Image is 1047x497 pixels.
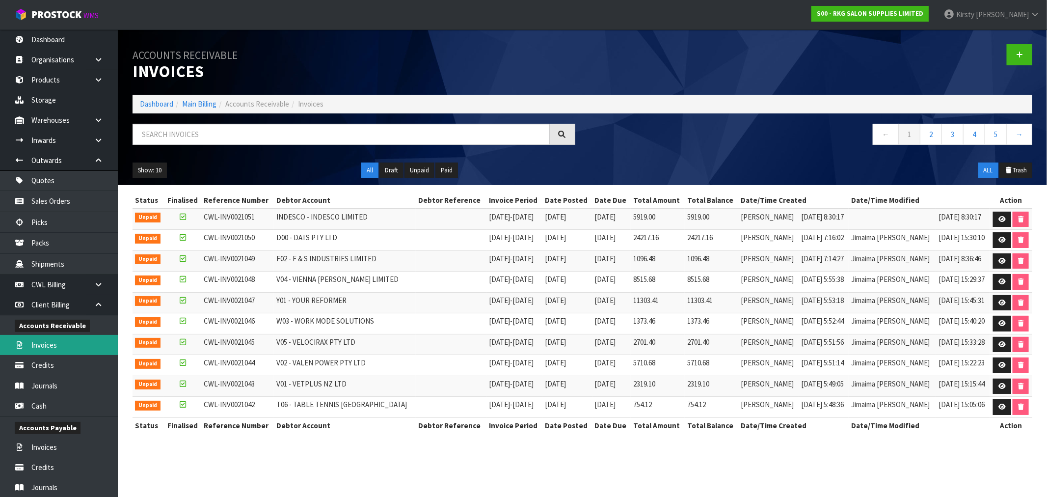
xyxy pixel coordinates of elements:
[687,275,709,284] span: 8515.68
[741,254,794,263] span: [PERSON_NAME]
[595,337,616,347] span: [DATE]
[939,212,981,221] span: [DATE] 8:30:17
[489,400,510,409] span: [DATE]
[512,275,534,284] span: [DATE]
[802,379,844,388] span: [DATE] 5:49:05
[135,338,161,348] span: Unpaid
[595,358,616,367] span: [DATE]
[545,254,566,263] span: [DATE]
[416,193,486,208] th: Debtor Reference
[545,400,566,409] span: [DATE]
[939,337,985,347] span: [DATE] 15:33:28
[135,276,161,285] span: Unpaid
[204,212,255,221] span: CWL-INV0021051
[985,124,1007,145] a: 5
[486,193,542,208] th: Invoice Period
[276,379,347,388] span: V01 - VETPLUS NZ LTD
[939,254,981,263] span: [DATE] 8:36:46
[802,358,844,367] span: [DATE] 5:51:14
[545,212,566,221] span: [DATE]
[939,400,985,409] span: [DATE] 15:05:06
[489,316,510,326] span: [DATE]
[595,212,616,221] span: [DATE]
[873,124,899,145] a: ←
[274,193,416,208] th: Debtor Account
[512,254,534,263] span: [DATE]
[486,376,542,397] td: -
[741,233,794,242] span: [PERSON_NAME]
[133,163,167,178] button: Show: 10
[545,316,566,326] span: [DATE]
[633,254,655,263] span: 1096.48
[941,124,964,145] a: 3
[435,163,458,178] button: Paid
[633,337,655,347] span: 2701.40
[379,163,403,178] button: Draft
[201,417,274,433] th: Reference Number
[489,379,510,388] span: [DATE]
[741,379,794,388] span: [PERSON_NAME]
[990,417,1032,433] th: Action
[276,358,366,367] span: V02 - VALEN POWER PTY LTD
[512,316,534,326] span: [DATE]
[633,275,655,284] span: 8515.68
[687,296,713,305] span: 11303.41
[999,163,1032,178] button: Trash
[486,209,542,230] td: -
[633,379,655,388] span: 2319.10
[512,296,534,305] span: [DATE]
[276,296,347,305] span: Y01 - YOUR REFORMER
[851,316,930,326] span: Jimaima [PERSON_NAME]
[486,355,542,376] td: -
[15,422,81,434] span: Accounts Payable
[512,233,534,242] span: [DATE]
[595,275,616,284] span: [DATE]
[133,417,164,433] th: Status
[990,193,1032,208] th: Action
[204,275,255,284] span: CWL-INV0021048
[595,400,616,409] span: [DATE]
[542,193,592,208] th: Date Posted
[633,358,655,367] span: 5710.68
[135,254,161,264] span: Unpaid
[274,417,416,433] th: Debtor Account
[851,296,930,305] span: Jimaima [PERSON_NAME]
[83,11,99,20] small: WMS
[939,316,985,326] span: [DATE] 15:40:20
[298,99,323,109] span: Invoices
[802,400,844,409] span: [DATE] 5:48:36
[486,272,542,293] td: -
[204,316,255,326] span: CWL-INV0021046
[135,296,161,306] span: Unpaid
[276,316,374,326] span: W03 - WORK MODE SOLUTIONS
[939,296,985,305] span: [DATE] 15:45:31
[140,99,173,109] a: Dashboard
[135,359,161,369] span: Unpaid
[687,316,709,326] span: 1373.46
[276,400,407,409] span: T06 - TABLE TENNIS [GEOGRAPHIC_DATA]
[687,400,706,409] span: 754.12
[135,234,161,244] span: Unpaid
[741,337,794,347] span: [PERSON_NAME]
[939,233,985,242] span: [DATE] 15:30:10
[404,163,434,178] button: Unpaid
[738,193,849,208] th: Date/Time Created
[685,417,738,433] th: Total Balance
[802,296,844,305] span: [DATE] 5:53:18
[512,358,534,367] span: [DATE]
[416,417,486,433] th: Debtor Reference
[204,233,255,242] span: CWL-INV0021050
[851,337,930,347] span: Jimaima [PERSON_NAME]
[486,230,542,251] td: -
[164,417,201,433] th: Finalised
[276,275,399,284] span: V04 - VIENNA [PERSON_NAME] LIMITED
[687,233,713,242] span: 24217.16
[849,193,990,208] th: Date/Time Modified
[135,317,161,327] span: Unpaid
[276,254,376,263] span: F02 - F & S INDUSTRIES LIMITED
[512,379,534,388] span: [DATE]
[802,316,844,326] span: [DATE] 5:52:44
[633,400,652,409] span: 754.12
[956,10,974,19] span: Kirsty
[802,337,844,347] span: [DATE] 5:51:56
